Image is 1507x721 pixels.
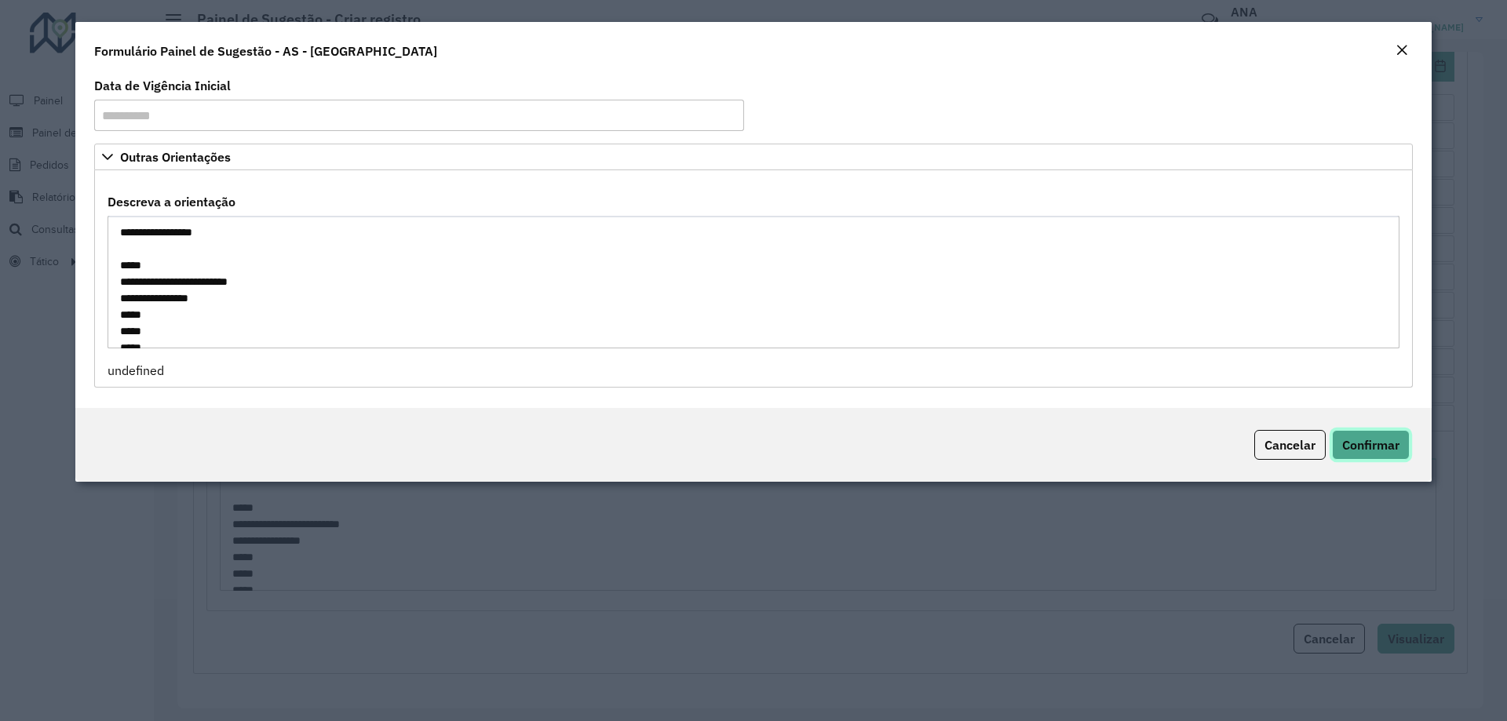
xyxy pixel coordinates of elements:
[1396,44,1408,56] em: Fechar
[94,42,437,60] h4: Formulário Painel de Sugestão - AS - [GEOGRAPHIC_DATA]
[1264,437,1315,453] span: Cancelar
[108,362,164,378] span: undefined
[94,76,231,95] label: Data de Vigência Inicial
[108,192,235,211] label: Descreva a orientação
[120,151,231,163] span: Outras Orientações
[94,170,1413,388] div: Outras Orientações
[1342,437,1399,453] span: Confirmar
[1254,430,1326,460] button: Cancelar
[1391,41,1413,61] button: Close
[94,144,1413,170] a: Outras Orientações
[1332,430,1410,460] button: Confirmar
